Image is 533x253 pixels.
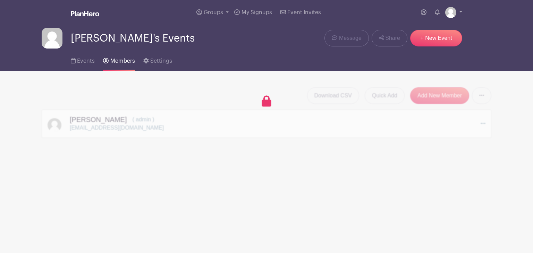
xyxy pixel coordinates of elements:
span: Share [385,34,400,42]
a: Settings [143,49,172,71]
a: Message [324,30,369,46]
a: Events [71,49,95,71]
span: [PERSON_NAME]'s Events [71,33,195,44]
img: default-ce2991bfa6775e67f084385cd625a349d9dcbb7a52a09fb2fda1e96e2d18dcdb.png [42,28,62,49]
span: Groups [204,10,223,15]
a: Members [103,49,135,71]
span: Settings [150,58,172,64]
a: Share [372,30,407,46]
span: My Signups [242,10,272,15]
a: + New Event [410,30,462,46]
span: Event Invites [287,10,321,15]
img: default-ce2991bfa6775e67f084385cd625a349d9dcbb7a52a09fb2fda1e96e2d18dcdb.png [445,7,456,18]
span: Members [110,58,135,64]
span: Message [339,34,362,42]
span: Events [77,58,95,64]
img: logo_white-6c42ec7e38ccf1d336a20a19083b03d10ae64f83f12c07503d8b9e83406b4c7d.svg [71,11,99,16]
